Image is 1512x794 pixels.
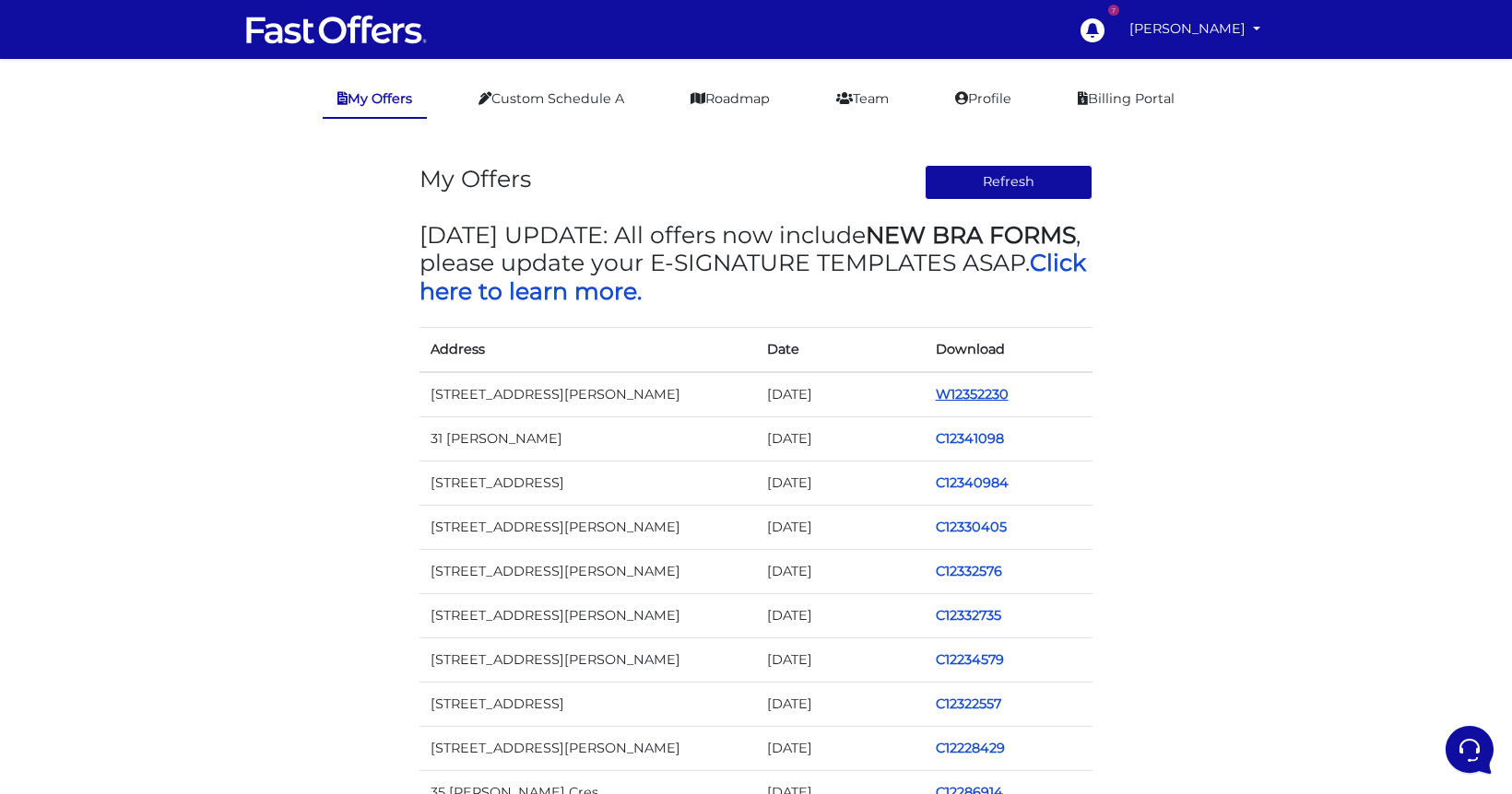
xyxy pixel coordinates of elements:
img: dark [30,134,66,171]
a: Open Help Center [230,262,339,276]
td: [STREET_ADDRESS][PERSON_NAME] [419,372,756,417]
p: Messages [159,617,211,634]
a: C12234579 [936,651,1004,668]
a: C12322557 [936,695,1001,712]
a: C12332576 [936,563,1002,579]
td: [STREET_ADDRESS] [419,461,756,505]
a: W12352230 [936,386,1009,403]
a: Fast Offers SupportFantastic. Let us know if you ever have any issues or need help! Have a wonder... [22,125,347,181]
a: [PERSON_NAME] [1122,11,1268,47]
button: Start a Conversation [30,188,339,225]
button: Refresh [925,165,1093,200]
a: Click here to learn more. [419,249,1086,304]
strong: NEW BRA FORMS [866,221,1076,249]
a: Roadmap [676,81,785,117]
h2: Hello [PERSON_NAME] 👋 [15,15,310,74]
iframe: Customerly Messenger Launcher [1442,722,1497,777]
a: See all [298,103,339,118]
a: Billing Portal [1063,81,1189,117]
a: Team [821,81,904,117]
th: Address [419,327,756,372]
th: Download [925,327,1093,372]
a: Profile [940,81,1026,117]
button: Home [15,591,128,634]
span: Start a Conversation [133,199,258,214]
td: [DATE] [756,594,925,638]
p: Home [55,617,87,634]
td: [STREET_ADDRESS][PERSON_NAME] [419,638,756,683]
a: 7 [1070,8,1113,51]
a: C12332735 [936,607,1001,624]
td: [STREET_ADDRESS][PERSON_NAME] [419,594,756,638]
span: Your Conversations [30,103,149,118]
td: [DATE] [756,416,925,461]
p: Help [286,617,310,634]
td: [DATE] [756,505,925,549]
p: [DATE] [303,133,339,149]
td: [STREET_ADDRESS][PERSON_NAME] [419,727,756,771]
span: Fast Offers Support [77,133,292,151]
a: C12330405 [936,519,1007,535]
button: Help [241,591,354,634]
td: [DATE] [756,549,925,593]
div: 7 [1107,4,1120,17]
td: [STREET_ADDRESS][PERSON_NAME] [419,549,756,593]
a: C12340984 [936,474,1009,491]
td: 31 [PERSON_NAME] [419,416,756,461]
th: Date [756,327,925,372]
span: Find an Answer [30,262,125,276]
td: [STREET_ADDRESS] [419,683,756,727]
td: [DATE] [756,372,925,417]
td: [STREET_ADDRESS][PERSON_NAME] [419,505,756,549]
p: Fantastic. Let us know if you ever have any issues or need help! Have a wonderful day. [77,155,292,173]
a: C12228429 [936,740,1005,756]
button: Messages [128,591,242,634]
h3: My Offers [419,165,531,193]
input: Search for an Article... [41,301,301,320]
a: My Offers [323,81,427,119]
td: [DATE] [756,683,925,727]
h3: [DATE] UPDATE: All offers now include , please update your E-SIGNATURE TEMPLATES ASAP. [419,221,1093,305]
a: C12341098 [936,430,1004,447]
a: Custom Schedule A [464,81,639,117]
td: [DATE] [756,461,925,505]
td: [DATE] [756,727,925,771]
td: [DATE] [756,638,925,683]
